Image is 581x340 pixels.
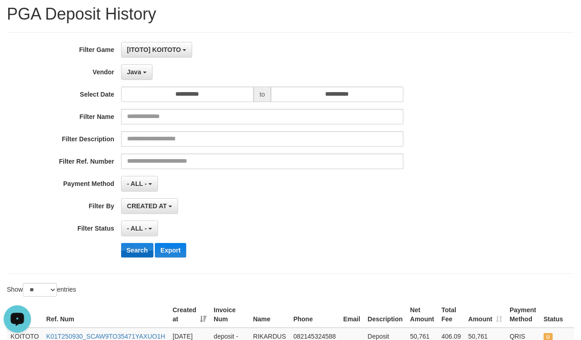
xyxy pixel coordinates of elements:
[121,176,158,191] button: - ALL -
[127,68,141,76] span: Java
[250,302,290,328] th: Name
[364,302,406,328] th: Description
[438,302,465,328] th: Total Fee
[121,243,153,258] button: Search
[155,243,186,258] button: Export
[127,202,167,210] span: CREATED AT
[465,302,506,328] th: Amount: activate to sort column ascending
[540,302,574,328] th: Status
[23,283,57,297] select: Showentries
[127,180,147,187] span: - ALL -
[121,198,178,214] button: CREATED AT
[7,5,574,23] h1: PGA Deposit History
[121,221,158,236] button: - ALL -
[407,302,438,328] th: Net Amount
[340,302,364,328] th: Email
[43,302,169,328] th: Ref. Num
[7,283,76,297] label: Show entries
[121,42,193,57] button: [ITOTO] KOITOTO
[254,87,271,102] span: to
[127,46,181,53] span: [ITOTO] KOITOTO
[290,302,340,328] th: Phone
[169,302,210,328] th: Created at: activate to sort column ascending
[4,4,31,31] button: Open LiveChat chat widget
[46,333,165,340] a: K01T250930_SCAW9TO35471YAXUO1H
[127,225,147,232] span: - ALL -
[121,64,153,80] button: Java
[210,302,249,328] th: Invoice Num
[506,302,540,328] th: Payment Method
